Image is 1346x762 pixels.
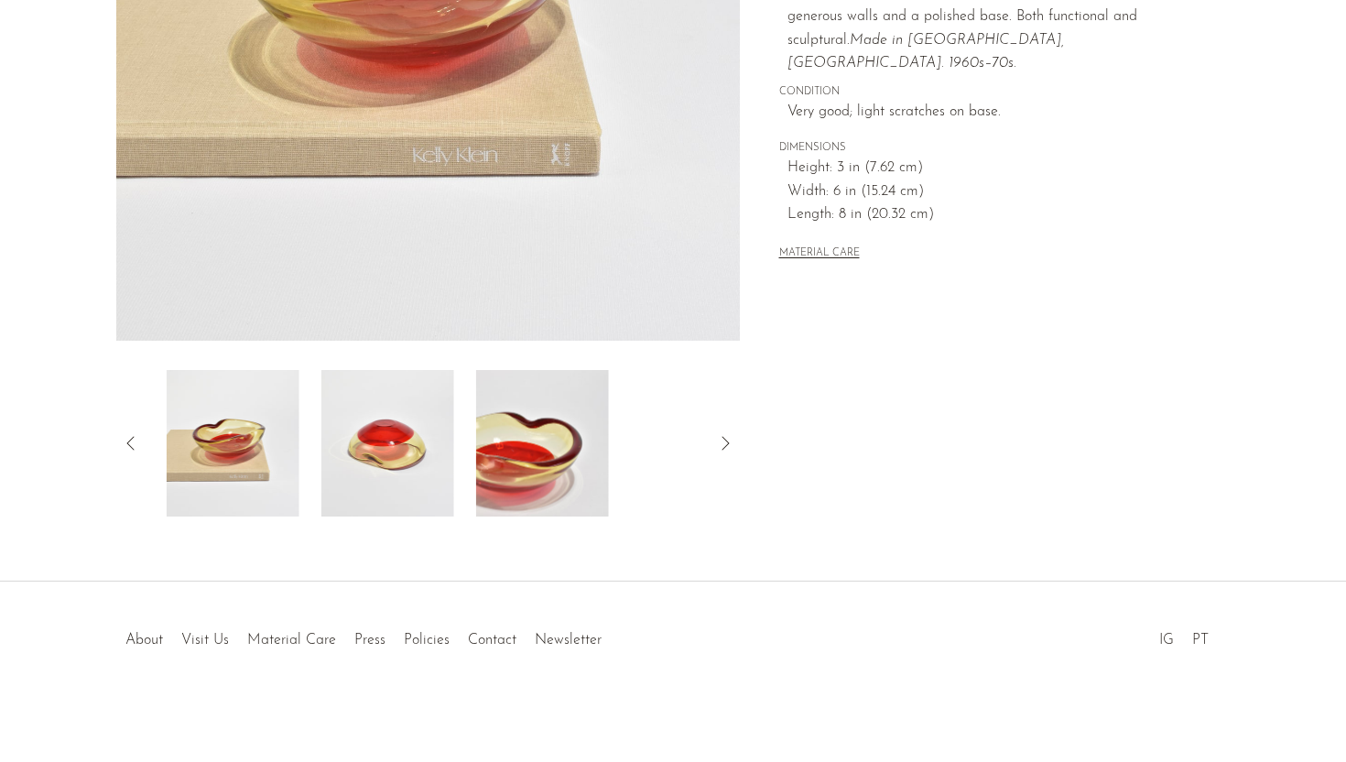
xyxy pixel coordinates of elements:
span: Very good; light scratches on base. [787,101,1191,125]
a: Press [354,633,385,648]
span: Length: 8 in (20.32 cm) [787,203,1191,227]
a: About [125,633,163,648]
a: PT [1192,633,1209,648]
span: CONDITION [779,84,1191,101]
img: Red Italian Glass Bowl [476,370,609,517]
img: Red Italian Glass Bowl [167,370,299,517]
em: Made in [GEOGRAPHIC_DATA], [GEOGRAPHIC_DATA]. 1960s–70s. [787,33,1064,71]
span: Width: 6 in (15.24 cm) [787,180,1191,204]
a: Contact [468,633,516,648]
a: Material Care [247,633,336,648]
ul: Social Medias [1150,618,1218,653]
span: Height: 3 in (7.62 cm) [787,157,1191,180]
a: Policies [404,633,450,648]
button: MATERIAL CARE [779,247,860,261]
ul: Quick links [116,618,611,653]
span: DIMENSIONS [779,140,1191,157]
img: Red Italian Glass Bowl [321,370,454,517]
a: IG [1159,633,1174,648]
a: Visit Us [181,633,229,648]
